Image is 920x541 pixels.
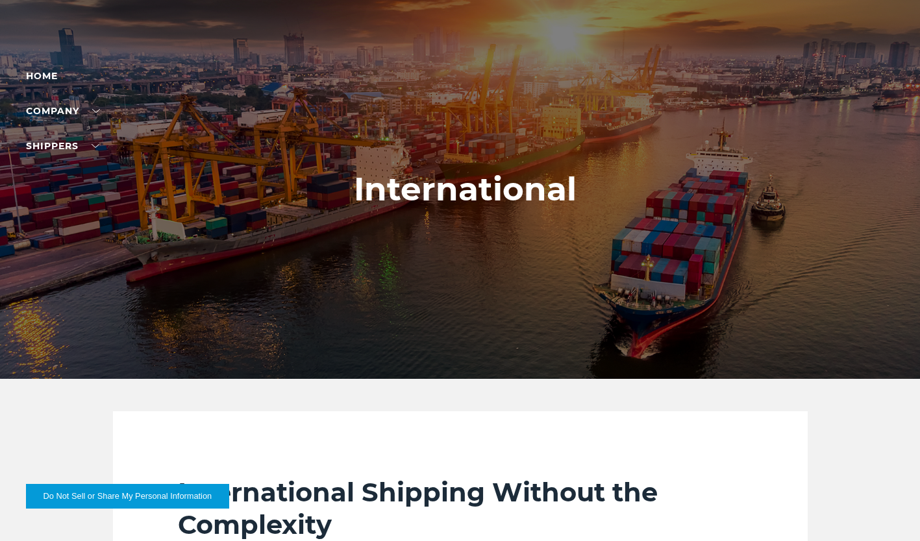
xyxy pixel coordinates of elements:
h2: International Shipping Without the Complexity [178,476,743,541]
h1: International [354,171,577,208]
a: Home [26,70,58,82]
a: Company [26,105,100,117]
button: Do Not Sell or Share My Personal Information [26,484,229,509]
a: SHIPPERS [26,140,99,152]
